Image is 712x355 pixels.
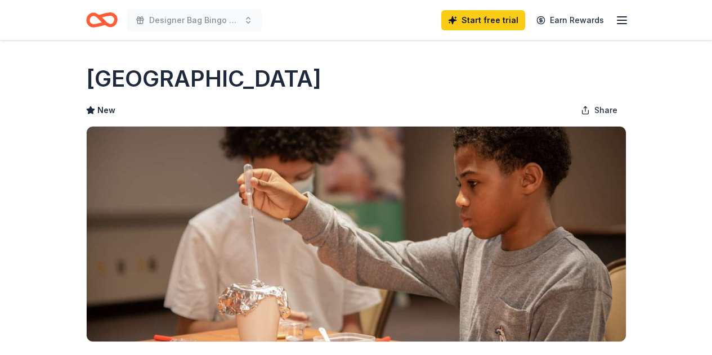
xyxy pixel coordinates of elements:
span: Designer Bag Bingo & Chinese Auction [149,14,239,27]
h1: [GEOGRAPHIC_DATA] [86,63,321,95]
button: Designer Bag Bingo & Chinese Auction [127,9,262,32]
button: Share [572,99,626,122]
a: Start free trial [441,10,525,30]
img: Image for Da Vinci Science Center [87,127,626,341]
span: Share [594,104,617,117]
span: New [97,104,115,117]
a: Earn Rewards [530,10,611,30]
a: Home [86,7,118,33]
